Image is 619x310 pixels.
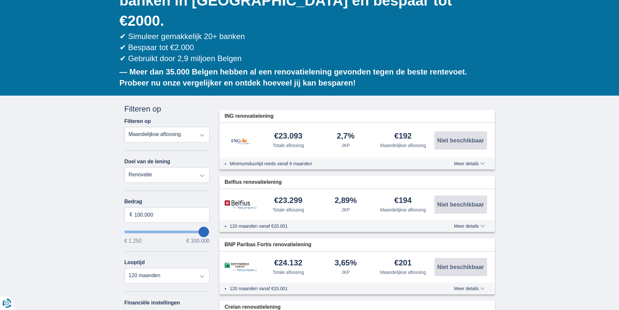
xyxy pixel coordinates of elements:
[337,132,355,141] div: 2,7%
[124,300,180,306] label: Financiële instellingen
[449,161,489,166] button: Meer details
[454,286,484,291] span: Meer details
[335,259,357,268] div: 3,65%
[124,118,151,124] label: Filteren op
[274,132,303,141] div: €23.093
[449,223,489,229] button: Meer details
[449,286,489,291] button: Meer details
[273,142,304,149] div: Totale aflossing
[225,113,274,120] span: ING renovatielening
[273,207,304,213] div: Totale aflossing
[437,138,484,143] span: Niet beschikbaar
[437,264,484,270] span: Niet beschikbaar
[225,241,311,249] span: BNP Paribas Fortis renovatielening
[225,129,257,151] img: product.pl.alt ING
[394,259,412,268] div: €201
[274,259,303,268] div: €24.132
[437,202,484,208] span: Niet beschikbaar
[225,179,282,186] span: Belfius renovatielening
[454,224,484,228] span: Meer details
[187,238,210,244] span: € 100.000
[124,238,142,244] span: € 1.250
[394,132,412,141] div: €192
[120,31,495,64] div: ✔ Simuleer gemakkelijk 20+ banken ✔ Bespaar tot €2.000 ✔ Gebruikt door 2,9 miljoen Belgen
[434,258,487,276] button: Niet beschikbaar
[380,142,426,149] div: Maandelijkse aflossing
[120,67,467,87] b: — Meer dan 35.000 Belgen hebben al een renovatielening gevonden tegen de beste rentevoet. Probeer...
[230,223,430,229] li: 120 maanden vanaf €20.001
[335,196,357,205] div: 2,89%
[124,159,170,165] label: Doel van de lening
[124,231,210,233] input: wantToBorrow
[273,269,304,276] div: Totale aflossing
[225,263,257,272] img: product.pl.alt BNP Paribas Fortis
[124,260,145,265] label: Looptijd
[225,200,257,209] img: product.pl.alt Belfius
[380,207,426,213] div: Maandelijkse aflossing
[230,285,430,292] li: 120 maanden vanaf €20.001
[230,160,430,167] li: Minimumduurtijd reeds vanaf 6 maanden
[342,142,350,149] div: JKP
[394,196,412,205] div: €194
[434,195,487,214] button: Niet beschikbaar
[454,161,484,166] span: Meer details
[342,269,350,276] div: JKP
[130,211,133,219] span: €
[380,269,426,276] div: Maandelijkse aflossing
[124,199,210,205] label: Bedrag
[124,103,210,115] div: Filteren op
[434,131,487,150] button: Niet beschikbaar
[342,207,350,213] div: JKP
[274,196,303,205] div: €23.299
